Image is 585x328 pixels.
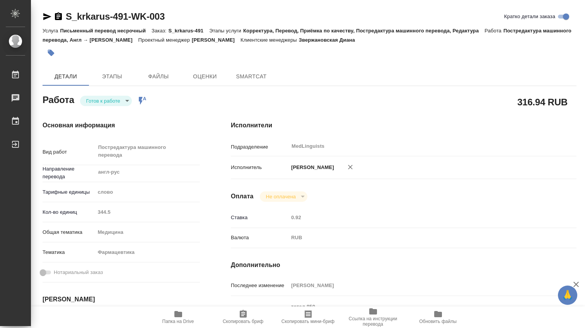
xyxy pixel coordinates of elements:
button: Скопировать ссылку [54,12,63,21]
h4: [PERSON_NAME] [43,295,200,304]
p: Работа [484,28,503,34]
span: Нотариальный заказ [54,269,103,276]
p: Корректура, Перевод, Приёмка по качеству, Постредактура машинного перевода, Редактура [243,28,484,34]
div: Медицина [95,226,200,239]
button: Готов к работе [84,98,123,104]
p: Направление перевода [43,165,95,181]
span: Скопировать мини-бриф [281,319,334,324]
p: Общая тематика [43,228,95,236]
p: Тарифные единицы [43,188,95,196]
span: Ссылка на инструкции перевода [345,316,401,327]
p: Звержановская Диана [299,37,361,43]
p: Тематика [43,249,95,256]
p: Ставка [231,214,288,221]
span: Кратко детали заказа [504,13,555,20]
p: Проектный менеджер [138,37,192,43]
h4: Оплата [231,192,254,201]
p: Письменный перевод несрочный [60,28,152,34]
span: Папка на Drive [162,319,194,324]
p: Этапы услуги [209,28,243,34]
button: Скопировать бриф [211,306,276,328]
span: Обновить файлы [419,319,457,324]
h4: Дополнительно [231,260,576,270]
p: Валюта [231,234,288,242]
div: Готов к работе [80,96,132,106]
h2: Работа [43,92,74,106]
input: Пустое поле [95,206,200,218]
p: Последнее изменение [231,282,288,289]
div: слово [95,186,200,199]
p: [PERSON_NAME] [192,37,240,43]
button: Удалить исполнителя [342,159,359,176]
input: Пустое поле [288,280,548,291]
h4: Исполнители [231,121,576,130]
div: RUB [288,231,548,244]
button: Не оплачена [264,193,298,200]
span: Скопировать бриф [223,319,263,324]
p: Заказ: [152,28,168,34]
p: S_krkarus-491 [168,28,209,34]
span: Этапы [94,72,131,81]
p: Услуга [43,28,60,34]
button: 🙏 [558,286,577,305]
p: Кол-во единиц [43,208,95,216]
h4: Основная информация [43,121,200,130]
button: Папка на Drive [146,306,211,328]
button: Ссылка на инструкции перевода [341,306,406,328]
div: Фармацевтика [95,246,200,259]
button: Добавить тэг [43,44,60,61]
span: Файлы [140,72,177,81]
button: Обновить файлы [406,306,471,328]
p: Исполнитель [231,164,288,171]
div: Готов к работе [260,191,307,202]
input: Пустое поле [288,212,548,223]
p: Вид работ [43,148,95,156]
span: 🙏 [561,287,574,303]
button: Скопировать ссылку для ЯМессенджера [43,12,52,21]
a: S_krkarus-491-WK-003 [66,11,165,22]
span: Оценки [186,72,223,81]
button: Скопировать мини-бриф [276,306,341,328]
p: Подразделение [231,143,288,151]
h2: 316.94 RUB [517,95,568,108]
p: [PERSON_NAME] [288,164,334,171]
p: Клиентские менеджеры [240,37,299,43]
span: Детали [47,72,84,81]
span: SmartCat [233,72,270,81]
